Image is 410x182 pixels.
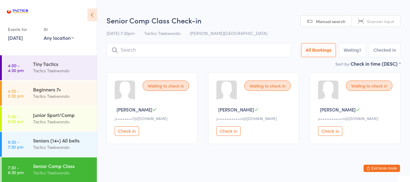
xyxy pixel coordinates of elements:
[33,93,92,100] div: Tactics Taekwondo
[190,30,267,36] span: [PERSON_NAME][GEOGRAPHIC_DATA]
[2,106,97,131] a: 5:30 -6:30 pmJunior Sport/CompTactics Taekwondo
[33,86,92,93] div: Beginners 7+
[216,116,293,121] div: j•••••••••••••n@[DOMAIN_NAME]
[33,112,92,118] div: Junior Sport/Comp
[115,126,139,136] button: Check in
[318,116,394,121] div: j•••••••••••••n@[DOMAIN_NAME]
[359,48,361,53] div: 3
[2,81,97,106] a: 4:30 -5:30 pmBeginners 7+Tactics Taekwondo
[8,139,23,149] time: 6:30 - 7:30 pm
[316,18,345,24] span: Manual search
[33,60,92,67] div: Tiny Tactics
[346,81,392,91] div: Waiting to check in
[33,137,92,144] div: Seniors (14+) All belts
[8,63,24,73] time: 4:00 - 4:30 pm
[367,18,394,24] span: Scanner input
[8,88,24,98] time: 4:30 - 5:30 pm
[107,15,401,25] h2: Senior Comp Class Check-in
[8,114,24,124] time: 5:30 - 6:30 pm
[44,24,74,34] div: At
[107,43,291,57] input: Search
[33,163,92,169] div: Senior Comp Class
[351,60,401,67] div: Check in time (DESC)
[115,116,191,121] div: j•••••••••7@[DOMAIN_NAME]
[44,34,74,41] div: Any location
[335,61,349,67] label: Sort by
[339,43,366,57] button: Waiting3
[8,165,24,175] time: 7:30 - 8:30 pm
[107,30,135,36] span: [DATE] 7:30pm
[301,43,336,57] button: All Bookings
[8,34,23,41] a: [DATE]
[2,55,97,80] a: 4:00 -4:30 pmTiny TacticsTactics Taekwondo
[216,126,241,136] button: Check in
[364,165,400,172] button: Exit kiosk mode
[218,106,254,113] span: [PERSON_NAME]
[6,5,29,18] img: Tactics Taekwondo
[117,106,152,113] span: [PERSON_NAME]
[8,24,38,34] div: Events for
[318,126,342,136] button: Check in
[244,81,291,91] div: Waiting to check in
[33,67,92,74] div: Tactics Taekwondo
[2,132,97,157] a: 6:30 -7:30 pmSeniors (14+) All beltsTactics Taekwondo
[33,118,92,125] div: Tactics Taekwondo
[320,106,356,113] span: [PERSON_NAME]
[144,30,181,36] span: Tactics Taekwondo
[33,144,92,151] div: Tactics Taekwondo
[33,169,92,176] div: Tactics Taekwondo
[369,43,401,57] button: Checked in
[143,81,189,91] div: Waiting to check in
